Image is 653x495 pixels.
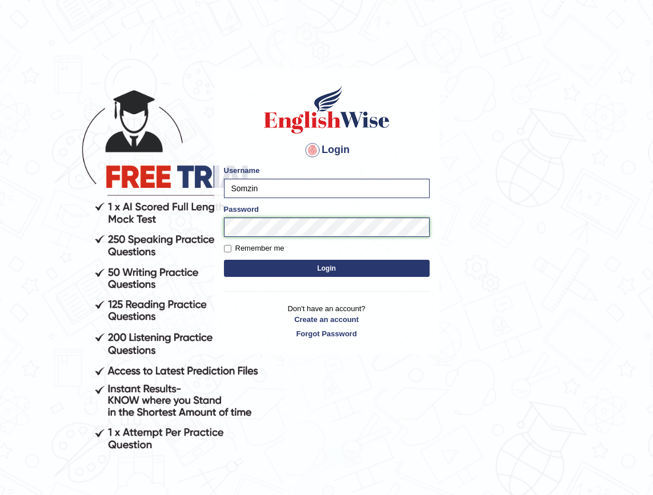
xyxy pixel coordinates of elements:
[224,328,430,339] a: Forgot Password
[224,303,430,339] p: Don't have an account?
[224,141,430,159] h4: Login
[224,260,430,277] button: Login
[224,243,285,254] label: Remember me
[224,314,430,325] a: Create an account
[224,165,260,176] label: Username
[224,245,231,252] input: Remember me
[224,204,259,215] label: Password
[262,84,392,135] img: Logo of English Wise sign in for intelligent practice with AI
